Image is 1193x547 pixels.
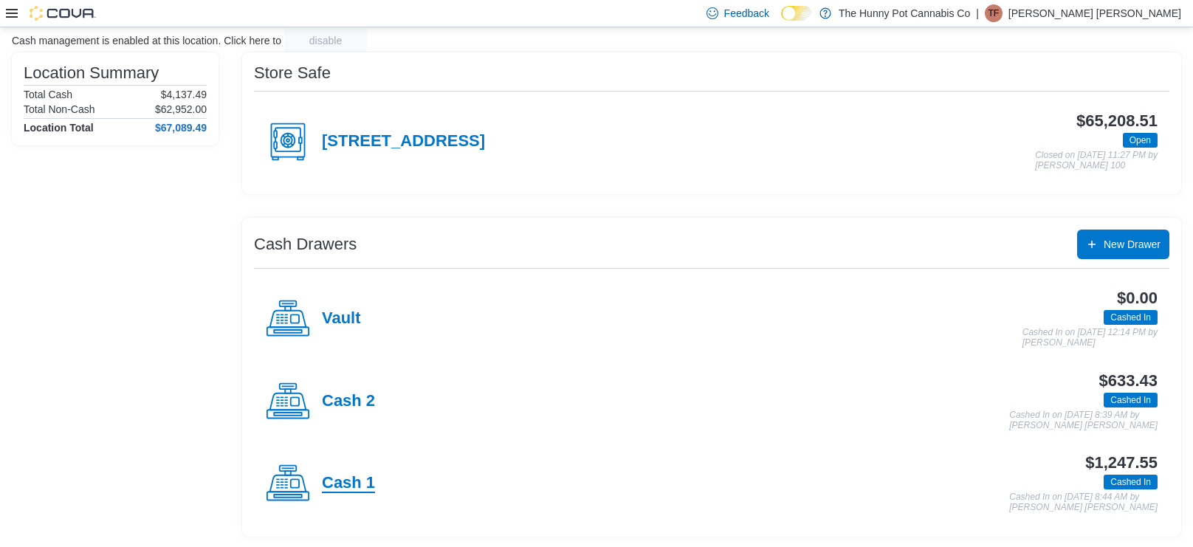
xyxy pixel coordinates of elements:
[155,122,207,134] h4: $67,089.49
[724,6,769,21] span: Feedback
[976,4,979,22] p: |
[1104,237,1161,252] span: New Drawer
[781,6,812,21] input: Dark Mode
[322,474,375,493] h4: Cash 1
[24,122,94,134] h4: Location Total
[1110,393,1151,407] span: Cashed In
[1076,112,1158,130] h3: $65,208.51
[988,4,999,22] span: TF
[1022,328,1158,348] p: Cashed In on [DATE] 12:14 PM by [PERSON_NAME]
[1035,151,1158,171] p: Closed on [DATE] 11:27 PM by [PERSON_NAME] 100
[284,29,367,52] button: disable
[985,4,1003,22] div: Tom Fortes Resende
[24,103,95,115] h6: Total Non-Cash
[12,35,281,47] p: Cash management is enabled at this location. Click here to
[839,4,970,22] p: The Hunny Pot Cannabis Co
[254,235,357,253] h3: Cash Drawers
[1110,475,1151,489] span: Cashed In
[1104,475,1158,489] span: Cashed In
[1085,454,1158,472] h3: $1,247.55
[309,33,342,48] span: disable
[161,89,207,100] p: $4,137.49
[322,309,361,328] h4: Vault
[1009,492,1158,512] p: Cashed In on [DATE] 8:44 AM by [PERSON_NAME] [PERSON_NAME]
[24,89,72,100] h6: Total Cash
[322,132,485,151] h4: [STREET_ADDRESS]
[1104,310,1158,325] span: Cashed In
[1077,230,1169,259] button: New Drawer
[1117,289,1158,307] h3: $0.00
[1009,410,1158,430] p: Cashed In on [DATE] 8:39 AM by [PERSON_NAME] [PERSON_NAME]
[1008,4,1181,22] p: [PERSON_NAME] [PERSON_NAME]
[1104,393,1158,407] span: Cashed In
[30,6,96,21] img: Cova
[155,103,207,115] p: $62,952.00
[1099,372,1158,390] h3: $633.43
[1110,311,1151,324] span: Cashed In
[254,64,331,82] h3: Store Safe
[1123,133,1158,148] span: Open
[322,392,375,411] h4: Cash 2
[24,64,159,82] h3: Location Summary
[1130,134,1151,147] span: Open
